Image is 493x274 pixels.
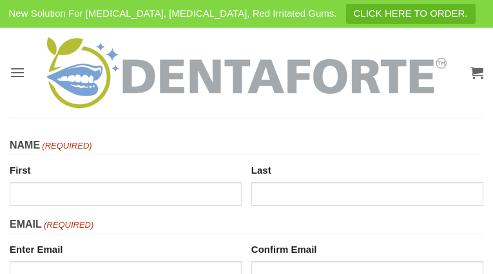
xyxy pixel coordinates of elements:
a: CLICK HERE TO ORDER. [346,4,476,24]
label: First [10,160,242,178]
legend: Name [10,137,483,154]
a: View cart [470,59,483,87]
legend: Email [10,216,483,233]
span: (Required) [43,219,93,232]
label: Confirm Email [251,239,483,257]
span: (Required) [41,140,92,153]
a: Menu [10,57,25,88]
label: Enter Email [10,239,242,257]
label: Last [251,160,483,178]
img: DENTAFORTE™ [47,37,447,108]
